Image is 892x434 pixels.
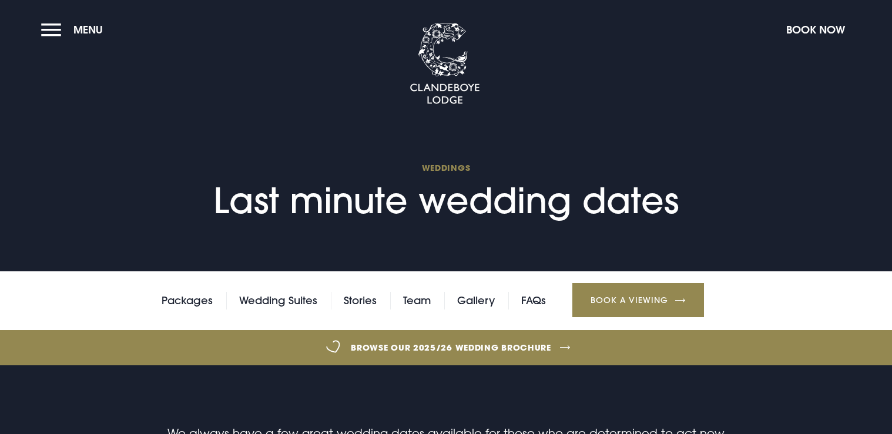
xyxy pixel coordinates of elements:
img: Clandeboye Lodge [410,23,480,105]
span: Menu [73,23,103,36]
h1: Last minute wedding dates [213,162,679,221]
a: Packages [162,292,213,309]
a: Team [403,292,431,309]
a: Stories [344,292,377,309]
a: Wedding Suites [239,292,317,309]
a: Gallery [457,292,495,309]
a: FAQs [521,292,546,309]
span: Weddings [213,162,679,173]
button: Menu [41,17,109,42]
button: Book Now [780,17,851,42]
a: Book a Viewing [572,283,704,317]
